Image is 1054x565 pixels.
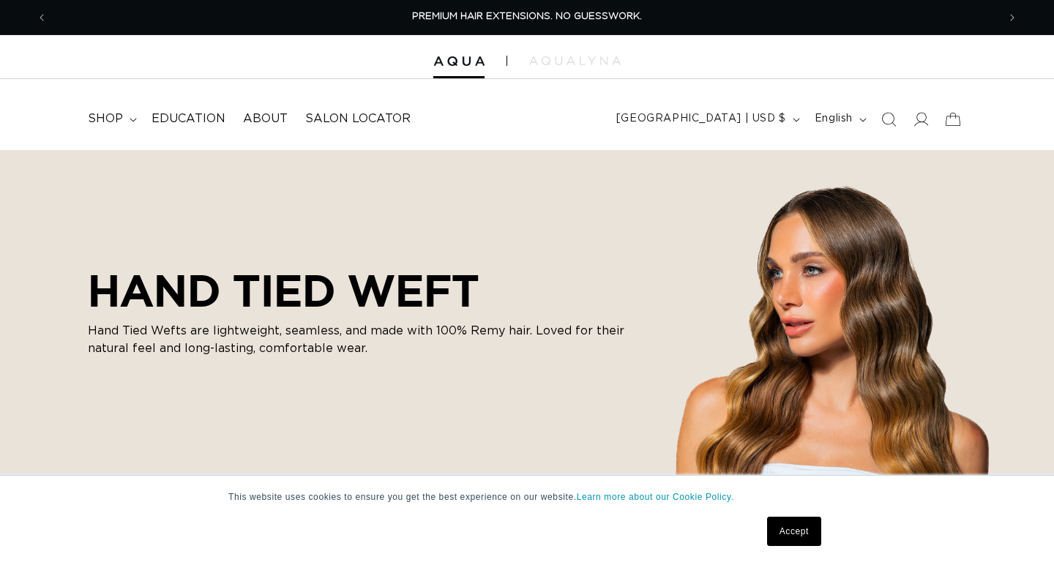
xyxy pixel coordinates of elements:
img: aqualyna.com [529,56,621,65]
button: [GEOGRAPHIC_DATA] | USD $ [608,105,806,133]
img: Aqua Hair Extensions [433,56,485,67]
summary: shop [79,102,143,135]
a: Accept [767,517,821,546]
button: Next announcement [996,4,1028,31]
h2: HAND TIED WEFT [88,265,644,316]
span: Education [152,111,225,127]
a: Salon Locator [296,102,419,135]
span: shop [88,111,123,127]
button: English [806,105,872,133]
a: About [234,102,296,135]
p: This website uses cookies to ensure you get the best experience on our website. [228,490,826,504]
span: About [243,111,288,127]
a: Learn more about our Cookie Policy. [577,492,734,502]
a: Education [143,102,234,135]
span: English [815,111,853,127]
span: PREMIUM HAIR EXTENSIONS. NO GUESSWORK. [412,12,642,21]
p: Hand Tied Wefts are lightweight, seamless, and made with 100% Remy hair. Loved for their natural ... [88,322,644,357]
span: [GEOGRAPHIC_DATA] | USD $ [616,111,786,127]
summary: Search [872,103,905,135]
button: Previous announcement [26,4,58,31]
span: Salon Locator [305,111,411,127]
